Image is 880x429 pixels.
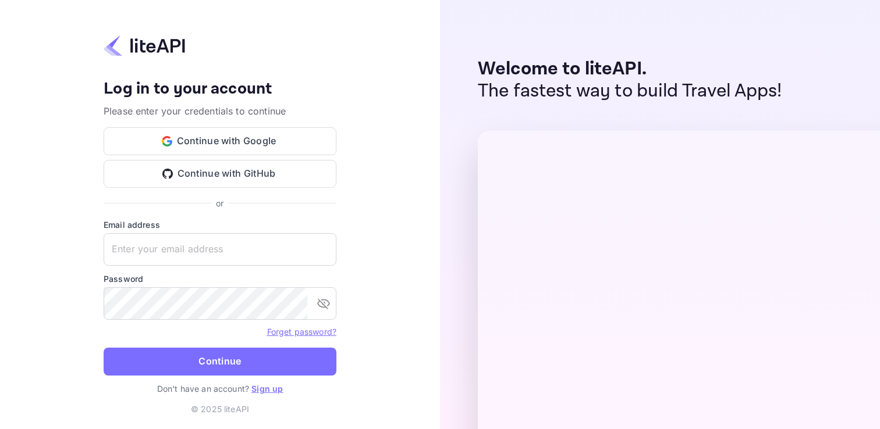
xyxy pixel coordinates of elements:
label: Password [104,273,336,285]
p: Welcome to liteAPI. [478,58,782,80]
p: © 2025 liteAPI [191,403,249,415]
h4: Log in to your account [104,79,336,99]
a: Forget password? [267,327,336,337]
p: Please enter your credentials to continue [104,104,336,118]
p: or [216,197,223,209]
button: Continue with Google [104,127,336,155]
a: Sign up [251,384,283,394]
img: liteapi [104,34,185,57]
p: Don't have an account? [104,382,336,395]
button: Continue [104,348,336,376]
button: toggle password visibility [312,292,335,315]
label: Email address [104,219,336,231]
a: Forget password? [267,326,336,337]
p: The fastest way to build Travel Apps! [478,80,782,102]
button: Continue with GitHub [104,160,336,188]
input: Enter your email address [104,233,336,266]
